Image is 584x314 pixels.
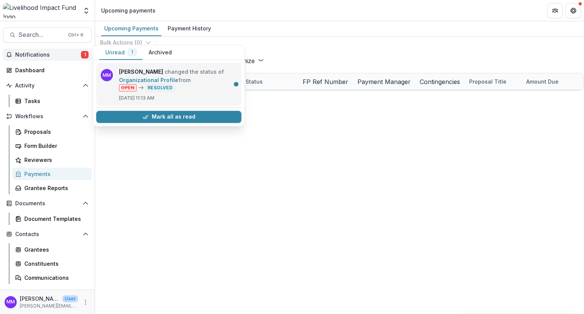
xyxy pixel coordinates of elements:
div: Status [241,73,298,90]
span: Activity [15,82,79,89]
div: Dashboard [15,66,86,74]
div: Tasks [24,97,86,105]
button: Archived [143,45,178,60]
div: Reviewers [24,156,86,164]
a: Grantees [12,243,92,256]
span: Documents [15,200,79,207]
span: Search... [19,31,63,38]
a: Form Builder [12,140,92,152]
nav: breadcrumb [98,5,159,16]
button: Open Activity [3,79,92,92]
a: Document Templates [12,213,92,225]
p: User [62,295,78,302]
img: Livelihood Impact Fund logo [3,3,78,18]
a: Communications [12,271,92,284]
span: Workflows [15,113,79,120]
button: Get Help [566,3,581,18]
div: Upcoming Payments [101,23,162,34]
div: Proposal Title [465,78,511,86]
button: Partners [547,3,563,18]
div: FP Ref Number [298,77,353,86]
button: Open entity switcher [81,3,92,18]
button: Search... [3,27,92,43]
span: 1 [131,49,133,55]
div: Proposal Title [465,73,522,90]
div: Document Templates [24,215,86,223]
div: Ctrl + K [67,31,85,39]
div: FP Ref Number [298,73,353,90]
div: Payment History [165,23,214,34]
span: Notifications [15,52,81,58]
p: [PERSON_NAME] [20,295,59,303]
div: Grantee Reports [24,184,86,192]
button: Notifications1 [3,49,92,61]
div: Amount Due [522,73,579,90]
a: Upcoming Payments [101,21,162,36]
div: Payment Manager [353,73,415,90]
a: Tasks [12,95,92,107]
div: Constituents [24,260,86,268]
div: Form Builder [24,142,86,150]
a: Constituents [12,257,92,270]
div: Amount Due [522,78,563,86]
a: Grantee Reports [12,182,92,194]
button: Bulk Actions (0) [95,36,156,49]
button: Open Documents [3,197,92,209]
p: changed the status of from [119,68,237,92]
div: Contingencies [415,73,465,90]
div: Proposals [24,128,86,136]
div: Payments [24,170,86,178]
div: Grantees [24,246,86,254]
a: Proposals [12,125,92,138]
a: Payment History [165,21,214,36]
button: Mark all as read [96,111,241,123]
div: Status [241,78,267,86]
a: Organizational Profile [119,77,178,83]
div: Upcoming payments [101,6,156,14]
a: Reviewers [12,154,92,166]
p: [PERSON_NAME][EMAIL_ADDRESS][DOMAIN_NAME] [20,303,78,309]
button: Unread [99,45,143,60]
div: Miriam Mwangi [6,300,15,304]
span: 1 [81,51,89,59]
button: More [81,298,90,307]
span: Contacts [15,231,79,238]
div: Communications [24,274,86,282]
a: Dashboard [3,64,92,76]
div: Payment Manager [353,77,415,86]
a: Payments [12,168,92,180]
button: Open Workflows [3,110,92,122]
div: Contingencies [415,77,465,86]
button: Open Data & Reporting [3,287,92,299]
button: Open Contacts [3,228,92,240]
